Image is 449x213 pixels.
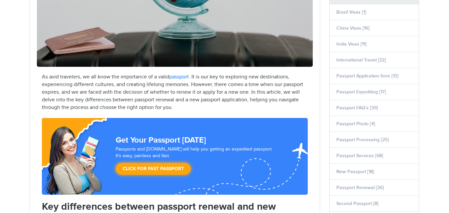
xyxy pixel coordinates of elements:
a: India Visas [11] [336,41,367,47]
a: Passport Processing [25] [336,137,389,143]
a: China Visas [16] [336,25,370,31]
a: New Passport [18] [336,169,374,174]
p: As avid travelers, we all know the importance of a valid . It is our key to exploring new destina... [42,73,308,111]
a: passport [169,74,189,80]
a: Passport Renewal [26] [336,185,384,190]
a: Passport FAQ's [39] [336,105,378,111]
strong: Get Your Passport [DATE] [116,135,206,145]
a: Passport Photo [4] [336,121,375,127]
a: International Travel [22] [336,57,386,63]
a: Brazil Visas [1] [336,9,366,15]
a: Passport Application form [13] [336,73,398,79]
div: Passports and [DOMAIN_NAME] will help you getting an expedited passport. It's easy, painless and ... [113,146,279,178]
a: Passport Expediting [17] [336,89,386,95]
a: Click for Fast Passport [116,163,191,175]
a: Passport Services [68] [336,153,383,159]
a: Second Passport [8] [336,201,379,206]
